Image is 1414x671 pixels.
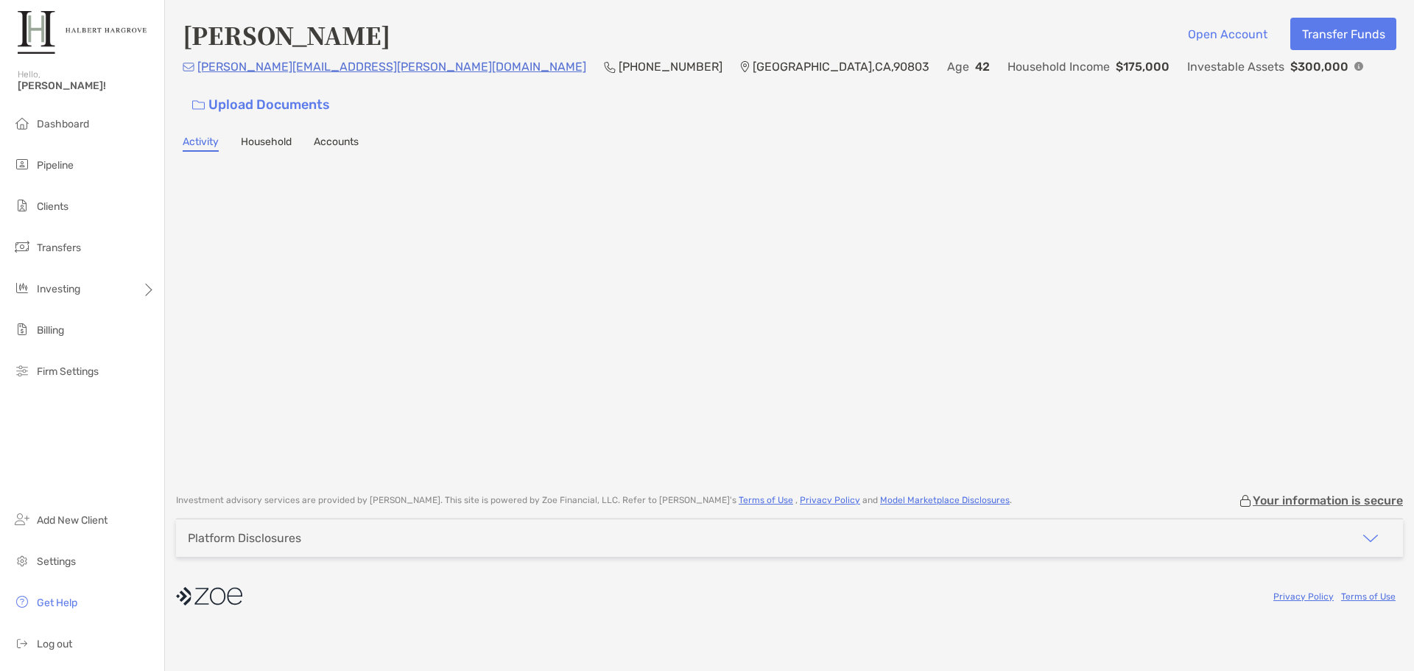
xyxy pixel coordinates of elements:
p: Investable Assets [1187,57,1284,76]
p: 42 [975,57,990,76]
img: investing icon [13,279,31,297]
img: transfers icon [13,238,31,256]
a: Terms of Use [1341,591,1396,602]
span: Add New Client [37,514,108,527]
p: $175,000 [1116,57,1169,76]
span: [PERSON_NAME]! [18,80,155,92]
p: [PHONE_NUMBER] [619,57,722,76]
img: button icon [192,100,205,110]
img: settings icon [13,552,31,569]
a: Accounts [314,136,359,152]
a: Model Marketplace Disclosures [880,495,1010,505]
h4: [PERSON_NAME] [183,18,390,52]
img: Zoe Logo [18,6,147,59]
div: Platform Disclosures [188,531,301,545]
a: Upload Documents [183,89,340,121]
img: logout icon [13,634,31,652]
img: dashboard icon [13,114,31,132]
span: Log out [37,638,72,650]
img: icon arrow [1362,530,1379,547]
img: company logo [176,580,242,613]
span: Dashboard [37,118,89,130]
p: Age [947,57,969,76]
span: Billing [37,324,64,337]
button: Open Account [1176,18,1278,50]
img: Email Icon [183,63,194,71]
img: firm-settings icon [13,362,31,379]
p: $300,000 [1290,57,1348,76]
a: Privacy Policy [800,495,860,505]
a: Household [241,136,292,152]
a: Privacy Policy [1273,591,1334,602]
span: Get Help [37,597,77,609]
a: Terms of Use [739,495,793,505]
img: clients icon [13,197,31,214]
p: Your information is secure [1253,493,1403,507]
p: [GEOGRAPHIC_DATA] , CA , 90803 [753,57,929,76]
img: Phone Icon [604,61,616,73]
img: billing icon [13,320,31,338]
img: Info Icon [1354,62,1363,71]
img: get-help icon [13,593,31,611]
img: Location Icon [740,61,750,73]
span: Settings [37,555,76,568]
span: Clients [37,200,68,213]
img: add_new_client icon [13,510,31,528]
p: Investment advisory services are provided by [PERSON_NAME] . This site is powered by Zoe Financia... [176,495,1012,506]
span: Investing [37,283,80,295]
p: [PERSON_NAME][EMAIL_ADDRESS][PERSON_NAME][DOMAIN_NAME] [197,57,586,76]
button: Transfer Funds [1290,18,1396,50]
p: Household Income [1007,57,1110,76]
span: Firm Settings [37,365,99,378]
span: Pipeline [37,159,74,172]
img: pipeline icon [13,155,31,173]
span: Transfers [37,242,81,254]
a: Activity [183,136,219,152]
